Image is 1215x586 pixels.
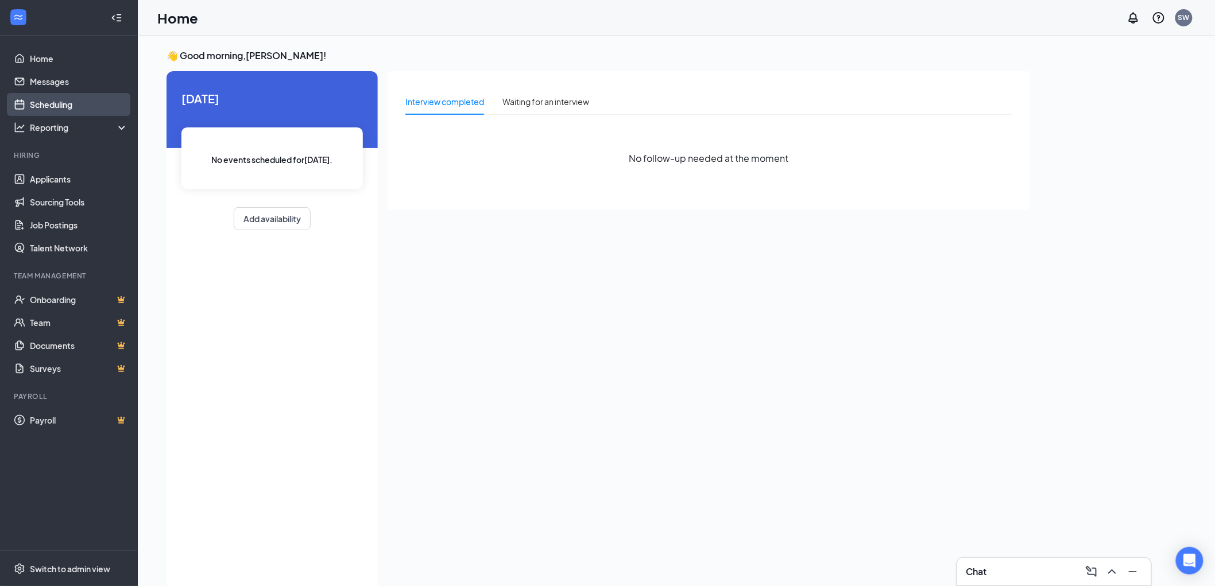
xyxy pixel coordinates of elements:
svg: WorkstreamLogo [13,11,24,23]
svg: Minimize [1126,565,1140,579]
h1: Home [157,8,198,28]
span: No events scheduled for [DATE] . [212,153,333,166]
div: Switch to admin view [30,563,110,575]
div: Hiring [14,150,126,160]
svg: Notifications [1127,11,1140,25]
div: Reporting [30,122,129,133]
a: Sourcing Tools [30,191,128,214]
a: DocumentsCrown [30,334,128,357]
a: Applicants [30,168,128,191]
button: Add availability [234,207,311,230]
button: ComposeMessage [1082,562,1101,581]
a: Home [30,47,128,70]
div: Interview completed [405,95,484,108]
div: Payroll [14,391,126,401]
h3: Chat [966,565,987,578]
a: OnboardingCrown [30,288,128,311]
h3: 👋 Good morning, [PERSON_NAME] ! [167,49,1030,62]
svg: Settings [14,563,25,575]
span: [DATE] [181,90,363,107]
svg: ComposeMessage [1085,565,1098,579]
svg: QuestionInfo [1152,11,1166,25]
a: TeamCrown [30,311,128,334]
svg: Analysis [14,122,25,133]
a: Messages [30,70,128,93]
svg: ChevronUp [1105,565,1119,579]
div: SW [1178,13,1190,22]
button: Minimize [1124,562,1142,581]
svg: Collapse [111,12,122,24]
a: Scheduling [30,93,128,116]
div: Waiting for an interview [502,95,589,108]
span: No follow-up needed at the moment [629,151,788,165]
button: ChevronUp [1103,562,1121,581]
a: PayrollCrown [30,409,128,432]
a: Talent Network [30,236,128,259]
div: Team Management [14,271,126,281]
a: Job Postings [30,214,128,236]
div: Open Intercom Messenger [1176,547,1204,575]
a: SurveysCrown [30,357,128,380]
